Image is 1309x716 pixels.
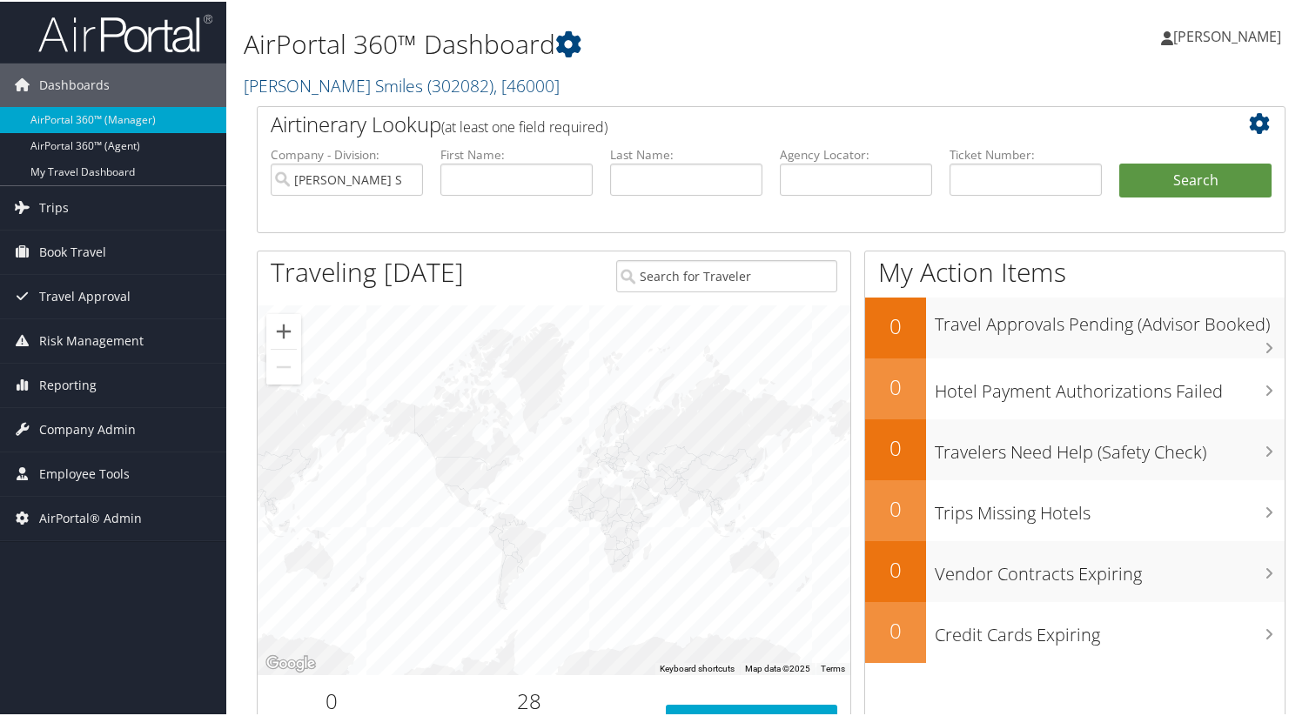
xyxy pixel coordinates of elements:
button: Search [1119,162,1272,197]
a: 0Vendor Contracts Expiring [865,539,1285,600]
span: Risk Management [39,318,144,361]
span: Dashboards [39,62,110,105]
span: Company Admin [39,406,136,450]
label: Company - Division: [271,144,423,162]
h2: 0 [865,432,926,461]
a: 0Credit Cards Expiring [865,600,1285,661]
span: AirPortal® Admin [39,495,142,539]
span: (at least one field required) [441,116,608,135]
input: Search for Traveler [616,258,837,291]
a: 0Travel Approvals Pending (Advisor Booked) [865,296,1285,357]
h2: 0 [865,310,926,339]
button: Keyboard shortcuts [660,661,735,673]
span: , [ 46000 ] [493,72,560,96]
a: 0Hotel Payment Authorizations Failed [865,357,1285,418]
button: Zoom in [266,312,301,347]
h2: 0 [865,492,926,522]
span: ( 302082 ) [427,72,493,96]
a: 0Trips Missing Hotels [865,478,1285,539]
h3: Travelers Need Help (Safety Check) [935,430,1285,463]
a: [PERSON_NAME] Smiles [244,72,560,96]
button: Zoom out [266,348,301,383]
span: Reporting [39,362,97,405]
h3: Credit Cards Expiring [935,612,1285,646]
a: 0Travelers Need Help (Safety Check) [865,418,1285,478]
span: Book Travel [39,229,106,272]
h2: 28 [419,685,640,714]
h2: 0 [865,371,926,400]
h3: Hotel Payment Authorizations Failed [935,369,1285,402]
h3: Trips Missing Hotels [935,491,1285,524]
span: [PERSON_NAME] [1173,25,1281,44]
h2: Airtinerary Lookup [271,108,1186,137]
span: Employee Tools [39,451,130,494]
span: Map data ©2025 [745,662,810,672]
h1: My Action Items [865,252,1285,289]
label: Agency Locator: [780,144,932,162]
h2: 0 [865,553,926,583]
h2: 0 [271,685,393,714]
h2: 0 [865,614,926,644]
h1: Traveling [DATE] [271,252,464,289]
img: Google [262,651,319,673]
h3: Travel Approvals Pending (Advisor Booked) [935,302,1285,335]
a: Open this area in Google Maps (opens a new window) [262,651,319,673]
a: Terms (opens in new tab) [821,662,845,672]
span: Travel Approval [39,273,131,317]
label: Ticket Number: [950,144,1102,162]
span: Trips [39,184,69,228]
img: airportal-logo.png [38,11,212,52]
h3: Vendor Contracts Expiring [935,552,1285,585]
label: Last Name: [610,144,762,162]
a: [PERSON_NAME] [1161,9,1299,61]
h1: AirPortal 360™ Dashboard [244,24,947,61]
label: First Name: [440,144,593,162]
